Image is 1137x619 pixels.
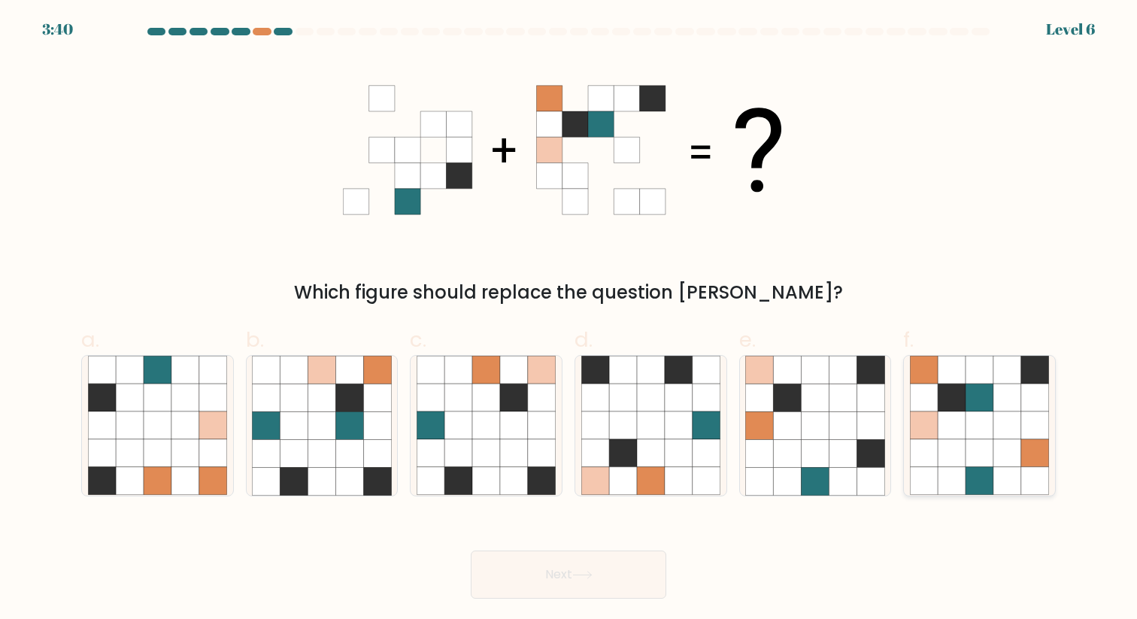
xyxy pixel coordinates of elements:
[903,325,914,354] span: f.
[1046,18,1095,41] div: Level 6
[410,325,426,354] span: c.
[42,18,73,41] div: 3:40
[90,279,1047,306] div: Which figure should replace the question [PERSON_NAME]?
[575,325,593,354] span: d.
[739,325,756,354] span: e.
[81,325,99,354] span: a.
[246,325,264,354] span: b.
[471,551,666,599] button: Next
